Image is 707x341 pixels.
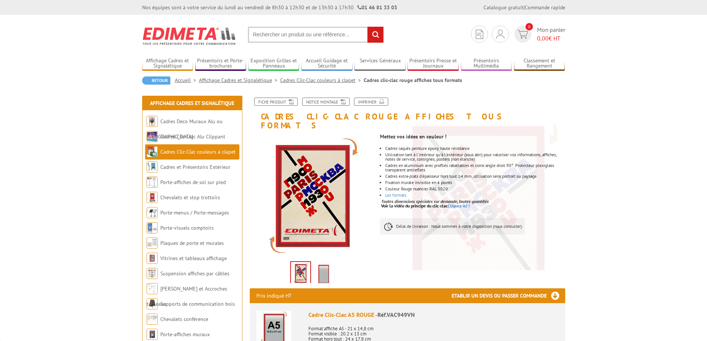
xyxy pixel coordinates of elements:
[160,164,230,170] a: Cadres et Présentoirs Extérieur
[160,133,225,140] a: Cadres Clic-Clac Alu Clippant
[147,329,158,340] img: Porte-affiches muraux
[147,253,158,264] img: Vitrines et tableaux affichage
[476,30,483,39] img: devis rapide
[244,98,571,130] h1: Cadres clic-clac rouge affiches tous formats
[147,192,158,203] img: Chevalets et stop trottoirs
[514,58,565,70] a: Classement et Rangement
[147,314,158,325] img: Chevalets conférence
[147,207,158,218] img: Porte-menus / Porte-messages
[195,58,246,70] a: Présentoirs et Porte-brochures
[377,311,415,318] span: Réf.VAC949VN
[147,222,158,233] img: Porte-visuels comptoirs
[160,240,224,246] a: Plaques de porte et murales
[160,316,208,322] a: Chevalets conférence
[147,161,158,173] img: Cadres et Présentoirs Extérieur
[364,76,462,84] li: Cadres clic-clac rouge affiches tous formats
[160,301,235,307] a: Supports de communication bois
[367,27,383,43] input: rechercher
[147,237,158,249] img: Plaques de porte et murales
[407,58,459,70] a: Présentoirs Presse et Journaux
[291,262,310,285] img: cadres_aluminium_clic_clac_vac949vn_2.jpg
[484,4,565,11] div: |
[526,23,533,30] span: 0
[357,4,397,11] strong: 01 46 81 33 03
[513,26,565,43] a: devis rapide 0 Mon panier 0,00€ HT
[302,98,350,106] a: Notice Montage
[147,118,223,140] a: Cadres Deco Muraux Alu ou [GEOGRAPHIC_DATA]
[248,27,384,43] input: Rechercher un produit ou une référence...
[484,4,524,11] a: Catalogue gratuit
[461,58,512,70] a: Présentoirs Multimédia
[160,224,214,231] a: Porte-visuels comptoirs
[517,30,528,39] img: devis rapide
[160,270,229,277] a: Suspension affiches par câbles
[142,22,237,50] img: Edimeta
[160,194,220,201] a: Chevalets et stop trottoirs
[354,98,388,106] a: Imprimer
[160,148,236,155] a: Cadres Clic-Clac couleurs à clapet
[537,34,565,43] span: € HT
[147,268,158,279] img: Suspension affiches par câbles
[147,116,158,127] img: Cadres Deco Muraux Alu ou Bois
[248,58,300,70] a: Exposition Grilles et Panneaux
[280,77,364,83] a: Cadres Clic-Clac couleurs à clapet
[160,331,210,338] a: Porte-affiches muraux
[452,288,565,303] h3: Etablir un devis ou passer commande
[254,98,298,106] a: Fiche produit
[150,100,234,106] a: Affichage Cadres et Signalétique
[147,177,158,188] img: Porte-affiches de sol sur pied
[160,209,229,216] a: Porte-menus / Porte-messages
[537,26,565,43] span: Mon panier
[315,263,333,286] img: cadre_rouge__vide.jpg
[301,58,353,70] a: Accueil Guidage et Sécurité
[354,58,406,70] a: Services Généraux
[250,134,375,259] img: cadres_aluminium_clic_clac_vac949vn_2.jpg
[160,179,226,186] a: Porte-affiches de sol sur pied
[199,77,280,83] a: Affichage Cadres et Signalétique
[496,30,504,39] img: devis rapide
[142,58,193,70] a: Affichage Cadres et Signalétique
[160,255,227,262] a: Vitrines et tableaux affichage
[308,311,559,319] div: Cadre Clic-Clac A5 ROUGE -
[147,285,227,307] a: [PERSON_NAME] et Accroches tableaux
[147,283,158,294] img: Cimaises et Accroches tableaux
[175,77,199,83] a: Accueil
[537,35,549,42] span: 0,00
[142,4,397,11] div: Nos équipes sont à votre service du lundi au vendredi de 8h30 à 12h30 et de 13h30 à 17h30
[256,288,292,303] p: Prix indiqué HT
[366,106,589,328] img: cadres_aluminium_clic_clac_vac949vn_2.jpg
[142,76,170,85] a: Retour
[525,4,565,11] a: Commande rapide
[147,146,158,157] img: Cadres Clic-Clac couleurs à clapet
